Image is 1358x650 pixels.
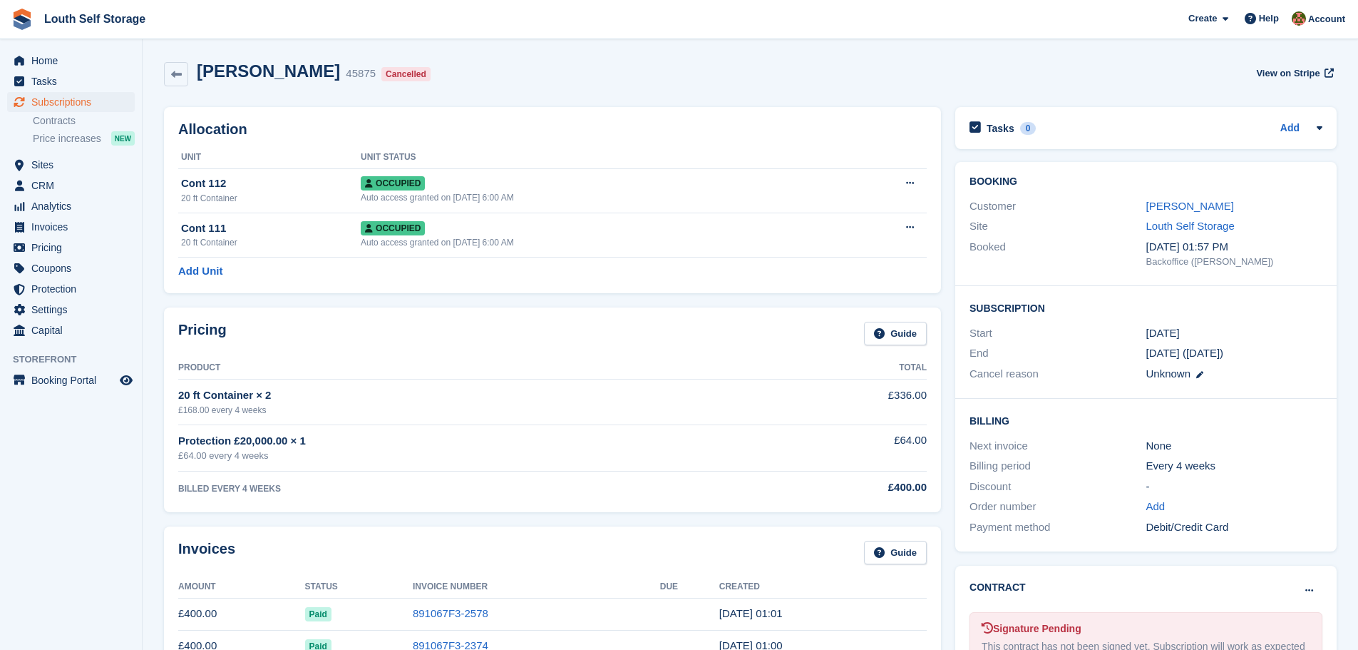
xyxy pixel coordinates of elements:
[969,438,1146,455] div: Next invoice
[178,541,235,564] h2: Invoices
[361,146,834,169] th: Unit Status
[1146,519,1322,536] div: Debit/Credit Card
[31,176,117,195] span: CRM
[178,387,753,404] div: 20 ft Container × 2
[31,71,117,91] span: Tasks
[31,258,117,278] span: Coupons
[1256,66,1320,81] span: View on Stripe
[7,238,135,258] a: menu
[178,449,753,463] div: £64.00 every 4 weeks
[413,576,660,599] th: Invoice Number
[969,413,1322,427] h2: Billing
[178,482,753,495] div: BILLED EVERY 4 WEEKS
[11,9,33,30] img: stora-icon-8386f47178a22dfd0bd8f6a31ec36ba5ce8667c1dd55bd0f319d3a0aa187defe.svg
[969,458,1146,474] div: Billing period
[1146,347,1224,359] span: [DATE] ([DATE])
[178,121,927,138] h2: Allocation
[753,425,927,471] td: £64.00
[1146,367,1191,380] span: Unknown
[178,433,753,450] div: Protection £20,000.00 × 1
[33,114,135,128] a: Contracts
[1308,12,1345,26] span: Account
[1292,11,1306,26] img: Andy Smith
[181,192,361,205] div: 20 ft Container
[178,576,305,599] th: Amount
[178,357,753,380] th: Product
[7,71,135,91] a: menu
[31,238,117,258] span: Pricing
[346,66,376,82] div: 45875
[753,357,927,380] th: Total
[1259,11,1279,26] span: Help
[7,320,135,340] a: menu
[178,598,305,630] td: £400.00
[381,67,431,81] div: Cancelled
[1146,438,1322,455] div: None
[7,196,135,216] a: menu
[969,580,1026,595] h2: Contract
[969,218,1146,235] div: Site
[178,263,222,280] a: Add Unit
[178,322,227,345] h2: Pricing
[660,576,719,599] th: Due
[1146,200,1234,212] a: [PERSON_NAME]
[31,51,117,71] span: Home
[7,92,135,112] a: menu
[7,300,135,320] a: menu
[31,279,117,299] span: Protection
[7,258,135,278] a: menu
[969,519,1146,536] div: Payment method
[987,122,1014,135] h2: Tasks
[7,217,135,237] a: menu
[31,370,117,390] span: Booking Portal
[719,576,927,599] th: Created
[361,236,834,249] div: Auto access granted on [DATE] 6:00 AM
[969,198,1146,215] div: Customer
[969,300,1322,315] h2: Subscription
[1146,479,1322,495] div: -
[31,92,117,112] span: Subscriptions
[969,366,1146,382] div: Cancel reason
[969,325,1146,342] div: Start
[1146,220,1235,232] a: Louth Self Storage
[111,131,135,146] div: NEW
[13,352,142,367] span: Storefront
[361,176,425,191] span: Occupied
[7,370,135,390] a: menu
[31,320,117,340] span: Capital
[33,132,101,146] span: Price increases
[1146,239,1322,255] div: [DATE] 01:57 PM
[178,404,753,417] div: £168.00 every 4 weeks
[1250,61,1337,85] a: View on Stripe
[178,146,361,169] th: Unit
[864,541,927,564] a: Guide
[305,607,331,621] span: Paid
[118,372,135,389] a: Preview store
[38,7,151,31] a: Louth Self Storage
[413,607,488,619] a: 891067F3-2578
[864,322,927,345] a: Guide
[31,300,117,320] span: Settings
[1146,325,1180,342] time: 2024-08-08 00:00:00 UTC
[969,479,1146,495] div: Discount
[361,191,834,204] div: Auto access granted on [DATE] 6:00 AM
[1280,121,1300,137] a: Add
[1020,122,1036,135] div: 0
[305,576,413,599] th: Status
[1146,255,1322,269] div: Backoffice ([PERSON_NAME])
[753,479,927,496] div: £400.00
[33,131,135,146] a: Price increases NEW
[1146,458,1322,474] div: Every 4 weeks
[31,217,117,237] span: Invoices
[181,236,361,249] div: 20 ft Container
[969,345,1146,362] div: End
[1146,499,1166,515] a: Add
[7,155,135,175] a: menu
[753,380,927,425] td: £336.00
[361,221,425,235] span: Occupied
[969,176,1322,188] h2: Booking
[982,621,1310,636] div: Signature Pending
[969,239,1146,269] div: Booked
[31,196,117,216] span: Analytics
[181,176,361,192] div: Cont 112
